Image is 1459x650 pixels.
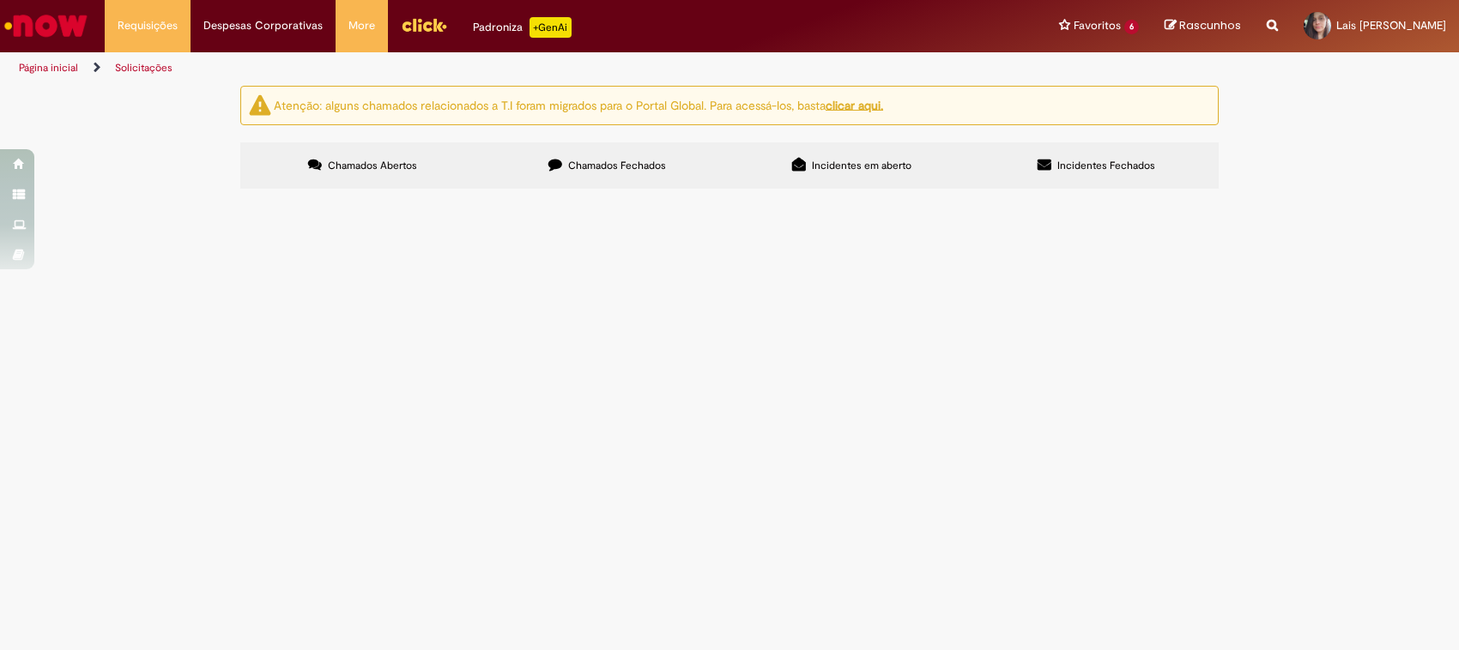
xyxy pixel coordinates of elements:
div: Padroniza [473,17,572,38]
span: Rascunhos [1179,17,1241,33]
ng-bind-html: Atenção: alguns chamados relacionados a T.I foram migrados para o Portal Global. Para acessá-los,... [274,97,883,112]
p: +GenAi [530,17,572,38]
a: clicar aqui. [826,97,883,112]
span: Lais [PERSON_NAME] [1336,18,1446,33]
a: Rascunhos [1165,18,1241,34]
span: More [348,17,375,34]
ul: Trilhas de página [13,52,960,84]
span: Incidentes Fechados [1057,159,1155,172]
span: Despesas Corporativas [203,17,323,34]
a: Página inicial [19,61,78,75]
a: Solicitações [115,61,173,75]
span: Incidentes em aberto [812,159,911,172]
span: 6 [1124,20,1139,34]
img: ServiceNow [2,9,90,43]
span: Favoritos [1074,17,1121,34]
span: Requisições [118,17,178,34]
span: Chamados Abertos [328,159,417,172]
span: Chamados Fechados [568,159,666,172]
img: click_logo_yellow_360x200.png [401,12,447,38]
